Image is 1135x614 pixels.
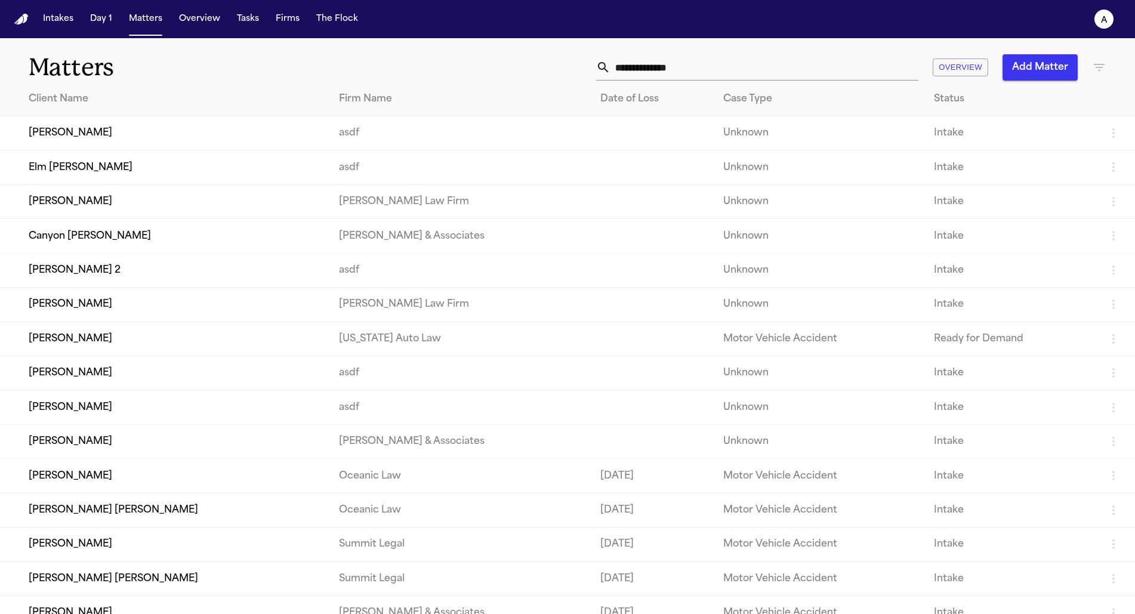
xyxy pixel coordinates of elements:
[329,527,591,561] td: Summit Legal
[714,493,925,527] td: Motor Vehicle Accident
[934,92,1087,106] div: Status
[311,8,363,30] button: The Flock
[329,116,591,150] td: asdf
[714,150,925,184] td: Unknown
[174,8,225,30] button: Overview
[714,184,925,218] td: Unknown
[924,527,1097,561] td: Intake
[1003,54,1078,81] button: Add Matter
[924,219,1097,253] td: Intake
[329,322,591,356] td: [US_STATE] Auto Law
[329,150,591,184] td: asdf
[714,459,925,493] td: Motor Vehicle Accident
[924,116,1097,150] td: Intake
[1101,16,1108,24] text: a
[329,184,591,218] td: [PERSON_NAME] Law Firm
[714,116,925,150] td: Unknown
[714,219,925,253] td: Unknown
[924,253,1097,287] td: Intake
[329,356,591,390] td: asdf
[85,8,117,30] button: Day 1
[924,150,1097,184] td: Intake
[924,184,1097,218] td: Intake
[14,14,29,25] a: Home
[714,288,925,322] td: Unknown
[271,8,304,30] button: Firms
[14,14,29,25] img: Finch Logo
[924,356,1097,390] td: Intake
[924,288,1097,322] td: Intake
[29,53,342,82] h1: Matters
[232,8,264,30] button: Tasks
[924,561,1097,596] td: Intake
[329,219,591,253] td: [PERSON_NAME] & Associates
[591,493,714,527] td: [DATE]
[329,493,591,527] td: Oceanic Law
[124,8,167,30] button: Matters
[714,390,925,424] td: Unknown
[714,322,925,356] td: Motor Vehicle Accident
[924,459,1097,493] td: Intake
[329,253,591,287] td: asdf
[29,92,320,106] div: Client Name
[329,424,591,458] td: [PERSON_NAME] & Associates
[714,253,925,287] td: Unknown
[714,561,925,596] td: Motor Vehicle Accident
[591,527,714,561] td: [DATE]
[329,561,591,596] td: Summit Legal
[329,459,591,493] td: Oceanic Law
[714,527,925,561] td: Motor Vehicle Accident
[329,390,591,424] td: asdf
[924,322,1097,356] td: Ready for Demand
[714,356,925,390] td: Unknown
[933,58,988,77] button: Overview
[591,459,714,493] td: [DATE]
[714,424,925,458] td: Unknown
[723,92,915,106] div: Case Type
[329,288,591,322] td: [PERSON_NAME] Law Firm
[924,493,1097,527] td: Intake
[339,92,581,106] div: Firm Name
[924,390,1097,424] td: Intake
[924,424,1097,458] td: Intake
[600,92,704,106] div: Date of Loss
[38,8,78,30] button: Intakes
[591,561,714,596] td: [DATE]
